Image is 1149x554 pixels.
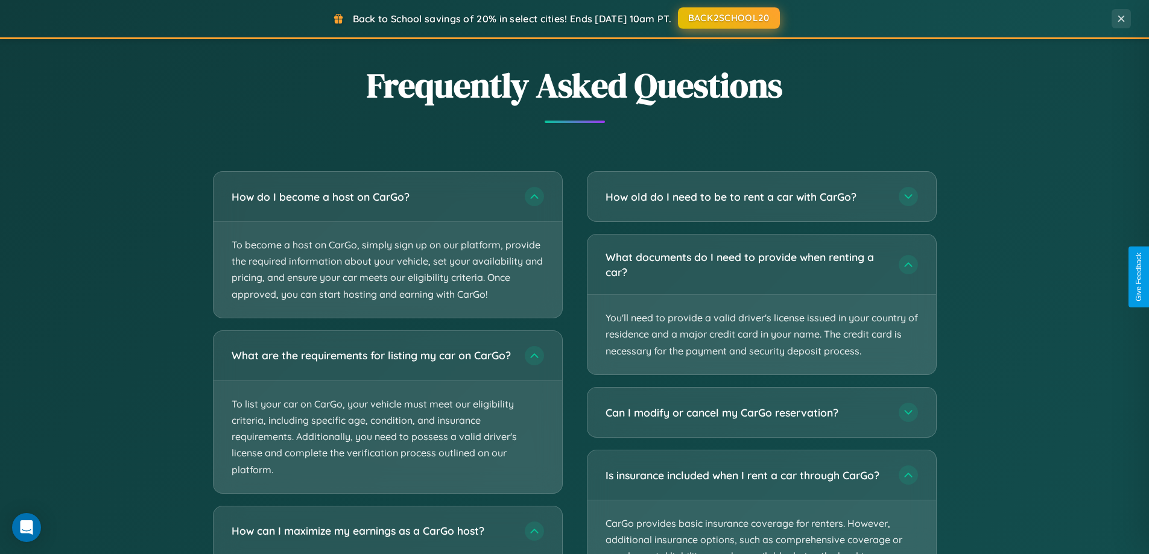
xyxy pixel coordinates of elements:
h3: What are the requirements for listing my car on CarGo? [232,348,513,363]
p: To list your car on CarGo, your vehicle must meet our eligibility criteria, including specific ag... [214,381,562,493]
h3: How can I maximize my earnings as a CarGo host? [232,523,513,538]
div: Give Feedback [1135,253,1143,301]
h2: Frequently Asked Questions [213,62,937,109]
p: To become a host on CarGo, simply sign up on our platform, provide the required information about... [214,222,562,318]
h3: Can I modify or cancel my CarGo reservation? [606,405,887,420]
h3: How do I become a host on CarGo? [232,189,513,204]
h3: Is insurance included when I rent a car through CarGo? [606,468,887,483]
h3: What documents do I need to provide when renting a car? [606,250,887,279]
div: Open Intercom Messenger [12,513,41,542]
button: BACK2SCHOOL20 [678,7,780,29]
h3: How old do I need to be to rent a car with CarGo? [606,189,887,204]
span: Back to School savings of 20% in select cities! Ends [DATE] 10am PT. [353,13,671,25]
p: You'll need to provide a valid driver's license issued in your country of residence and a major c... [587,295,936,374]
